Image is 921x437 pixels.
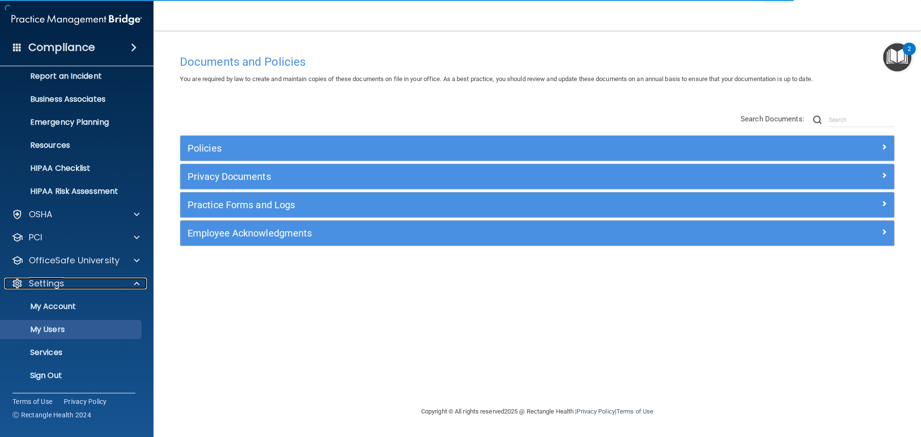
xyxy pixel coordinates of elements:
[12,255,140,266] a: OfficeSafe University
[180,56,895,68] h4: Documents and Policies
[188,141,887,156] a: Policies
[12,410,91,420] span: Ⓒ Rectangle Health 2024
[29,255,119,266] p: OfficeSafe University
[188,197,887,213] a: Practice Forms and Logs
[6,141,137,150] p: Resources
[29,232,42,243] p: PCI
[829,113,895,127] input: Search
[12,209,140,220] a: OSHA
[6,187,137,196] p: HIPAA Risk Assessment
[883,43,911,71] button: Open Resource Center, 2 new notifications
[28,41,95,54] h4: Compliance
[741,115,804,123] span: Search Documents:
[12,278,140,289] a: Settings
[29,278,64,289] p: Settings
[188,143,708,154] h5: Policies
[813,116,822,124] img: ic-search.3b580494.png
[6,371,137,380] p: Sign Out
[12,397,52,406] a: Terms of Use
[6,71,137,81] p: Report an Incident
[180,75,813,83] span: You are required by law to create and maintain copies of these documents on file in your office. ...
[188,228,708,238] h5: Employee Acknowledgments
[6,302,137,311] p: My Account
[188,169,887,184] a: Privacy Documents
[6,94,137,104] p: Business Associates
[908,49,911,61] div: 2
[12,232,140,243] a: PCI
[616,408,653,415] a: Terms of Use
[6,325,137,334] p: My Users
[188,171,708,182] h5: Privacy Documents
[6,164,137,173] p: HIPAA Checklist
[188,225,887,241] a: Employee Acknowledgments
[577,408,614,415] a: Privacy Policy
[6,118,137,127] p: Emergency Planning
[64,397,107,406] a: Privacy Policy
[362,396,712,427] div: Copyright © All rights reserved 2025 @ Rectangle Health | |
[29,209,53,220] p: OSHA
[188,200,708,210] h5: Practice Forms and Logs
[6,348,137,357] p: Services
[12,10,142,29] img: PMB logo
